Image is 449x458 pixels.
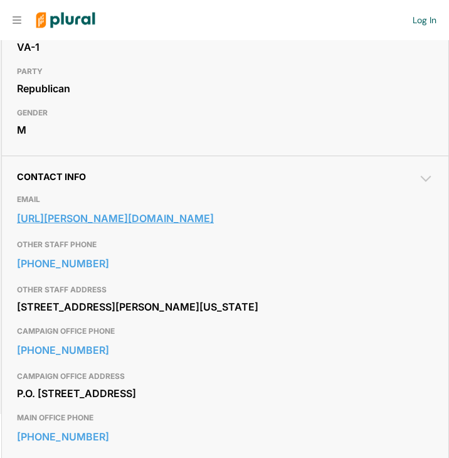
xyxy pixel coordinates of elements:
h3: GENDER [17,105,433,120]
span: Contact Info [17,171,86,182]
a: Log In [413,14,436,26]
a: [URL][PERSON_NAME][DOMAIN_NAME] [17,209,433,228]
h3: PARTY [17,64,433,79]
h3: MAIN OFFICE PHONE [17,410,433,425]
div: Republican [17,79,433,98]
div: M [17,120,433,139]
div: [STREET_ADDRESS][PERSON_NAME][US_STATE] [17,297,433,316]
h3: CAMPAIGN OFFICE ADDRESS [17,369,433,384]
h3: EMAIL [17,192,433,207]
h3: CAMPAIGN OFFICE PHONE [17,324,433,339]
a: [PHONE_NUMBER] [17,341,433,359]
a: [PHONE_NUMBER] [17,254,433,273]
img: Logo for Plural [26,1,105,40]
h3: OTHER STAFF ADDRESS [17,282,433,297]
h3: OTHER STAFF PHONE [17,237,433,252]
div: P.O. [STREET_ADDRESS] [17,384,433,403]
div: VA-1 [17,38,433,56]
a: [PHONE_NUMBER] [17,427,433,446]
